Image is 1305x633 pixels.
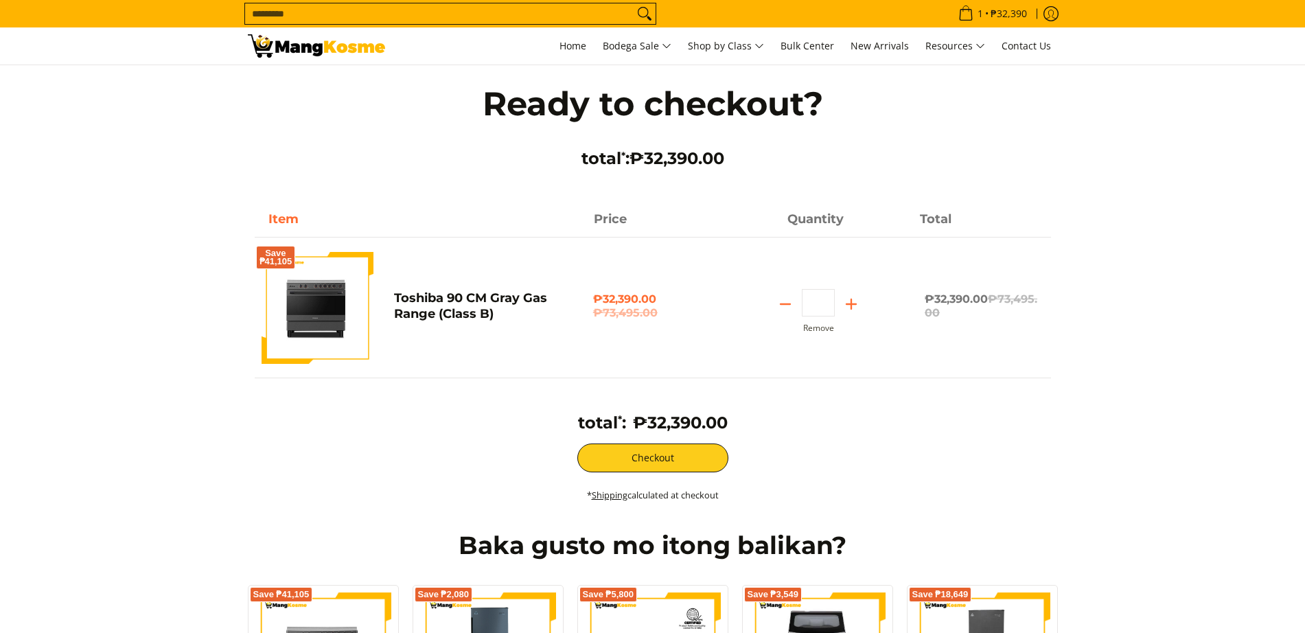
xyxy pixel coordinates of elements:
a: New Arrivals [844,27,916,65]
span: Save ₱41,105 [253,590,310,599]
span: Resources [925,38,985,55]
span: Save ₱5,800 [583,590,634,599]
span: ₱32,390.00 [925,292,1037,319]
a: Shop by Class [681,27,771,65]
span: ₱32,390.00 [630,148,724,168]
span: • [954,6,1031,21]
span: ₱32,390 [989,9,1029,19]
span: Home [559,39,586,52]
a: Resources [919,27,992,65]
del: ₱73,495.00 [925,292,1037,319]
button: Search [634,3,656,24]
h2: Baka gusto mo itong balikan? [248,530,1058,561]
a: Bulk Center [774,27,841,65]
small: * calculated at checkout [587,489,719,501]
span: Contact Us [1002,39,1051,52]
del: ₱73,495.00 [593,306,712,320]
button: Add [835,293,868,315]
a: Shipping [592,489,627,501]
span: Bodega Sale [603,38,671,55]
h1: Ready to checkout? [454,83,852,124]
span: New Arrivals [851,39,909,52]
button: Subtract [769,293,802,315]
span: Shop by Class [688,38,764,55]
a: Toshiba 90 CM Gray Gas Range (Class B) [394,290,547,321]
span: 1 [975,9,985,19]
img: Your Shopping Cart | Mang Kosme [248,34,385,58]
a: Bodega Sale [596,27,678,65]
span: ₱32,390.00 [593,292,712,320]
span: Save ₱41,105 [259,249,292,266]
span: Bulk Center [781,39,834,52]
button: Checkout [577,444,728,472]
h3: total : [454,148,852,169]
span: Save ₱18,649 [912,590,969,599]
button: Remove [803,323,834,333]
span: ₱32,390.00 [633,413,728,433]
span: Save ₱3,549 [748,590,799,599]
a: Contact Us [995,27,1058,65]
a: Home [553,27,593,65]
h3: total : [578,413,626,433]
img: toshiba-90-cm-5-burner-gas-range-gray-full-view-mang-kosme [262,252,373,363]
span: Save ₱2,080 [418,590,470,599]
nav: Main Menu [399,27,1058,65]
